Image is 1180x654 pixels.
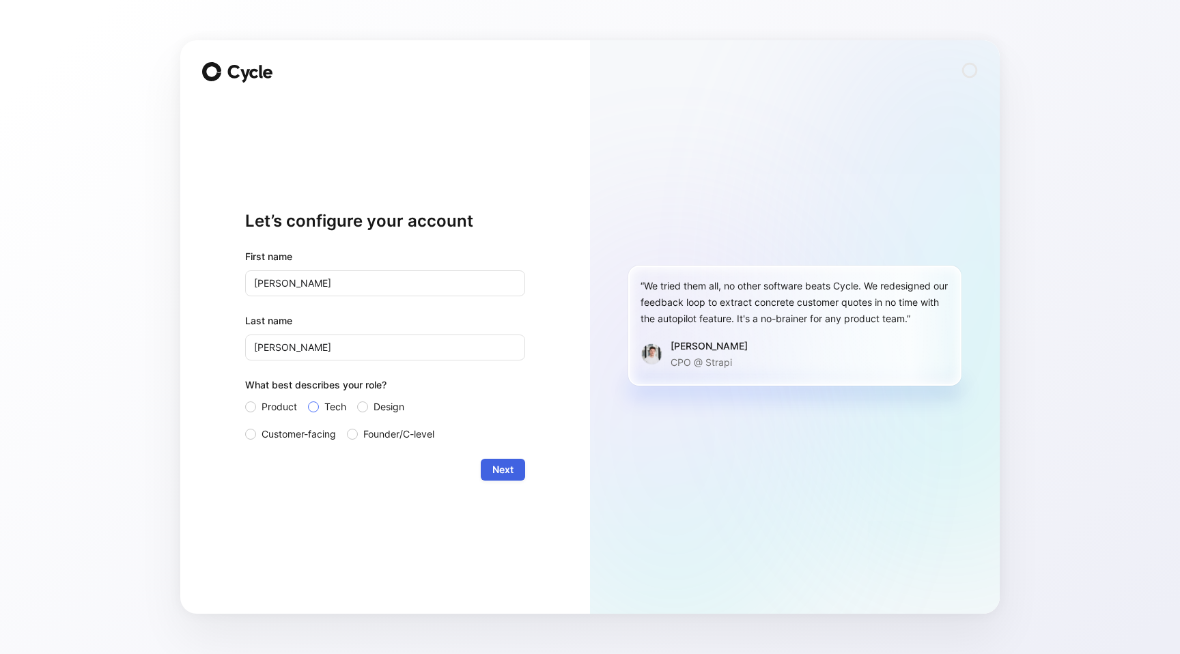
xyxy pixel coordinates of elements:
span: Product [262,399,297,415]
div: [PERSON_NAME] [671,338,748,354]
p: CPO @ Strapi [671,354,748,371]
span: Design [374,399,404,415]
div: “We tried them all, no other software beats Cycle. We redesigned our feedback loop to extract con... [641,278,949,327]
span: Founder/C-level [363,426,434,442]
h1: Let’s configure your account [245,210,525,232]
span: Customer-facing [262,426,336,442]
div: First name [245,248,525,265]
span: Next [492,461,514,478]
div: What best describes your role? [245,377,525,399]
button: Next [481,459,525,481]
label: Last name [245,313,525,329]
span: Tech [324,399,346,415]
input: John [245,270,525,296]
input: Doe [245,335,525,360]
